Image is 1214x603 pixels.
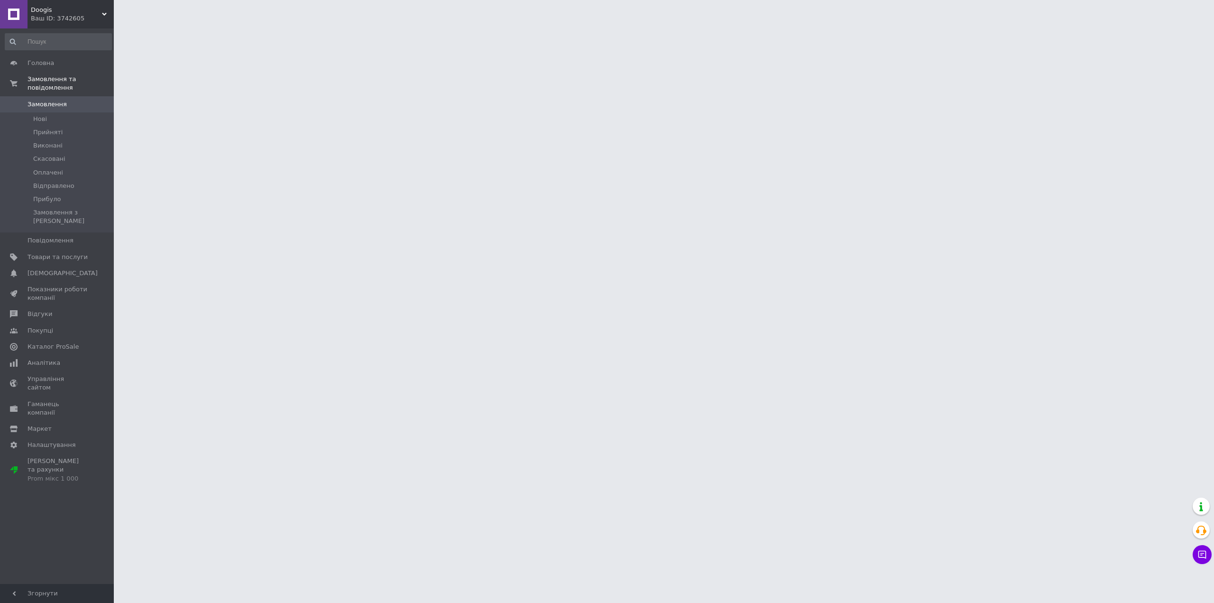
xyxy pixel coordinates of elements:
span: Управління сайтом [28,375,88,392]
span: Головна [28,59,54,67]
span: Відгуки [28,310,52,318]
span: Аналітика [28,359,60,367]
span: Виконані [33,141,63,150]
span: Відправлено [33,182,74,190]
span: Doogis [31,6,102,14]
div: Ваш ID: 3742605 [31,14,114,23]
span: Показники роботи компанії [28,285,88,302]
span: Прийняті [33,128,63,137]
div: Prom мікс 1 000 [28,474,88,483]
span: Замовлення [28,100,67,109]
span: Оплачені [33,168,63,177]
span: [DEMOGRAPHIC_DATA] [28,269,98,278]
span: Гаманець компанії [28,400,88,417]
span: Повідомлення [28,236,74,245]
span: Прибуло [33,195,61,204]
span: Маркет [28,425,52,433]
span: Налаштування [28,441,76,449]
span: Замовлення з [PERSON_NAME] [33,208,111,225]
span: Нові [33,115,47,123]
span: [PERSON_NAME] та рахунки [28,457,88,483]
span: Каталог ProSale [28,343,79,351]
span: Покупці [28,326,53,335]
input: Пошук [5,33,112,50]
span: Скасовані [33,155,65,163]
span: Замовлення та повідомлення [28,75,114,92]
button: Чат з покупцем [1193,545,1212,564]
span: Товари та послуги [28,253,88,261]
